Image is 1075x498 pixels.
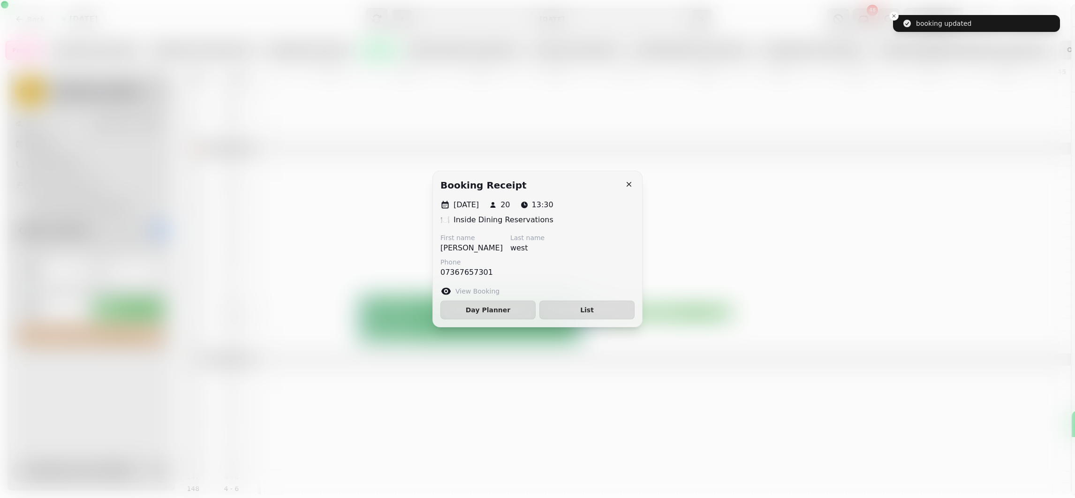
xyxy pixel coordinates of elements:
button: List [539,301,635,319]
label: First name [440,233,503,242]
p: 13:30 [532,199,553,211]
label: Phone [440,257,493,267]
p: [DATE] [454,199,479,211]
h2: Booking receipt [440,179,527,192]
p: 07367657301 [440,267,493,278]
p: Inside Dining Reservations [454,214,553,226]
span: Day Planner [448,307,528,313]
label: Last name [510,233,545,242]
p: 🍽️ [440,214,450,226]
label: View Booking [455,287,500,296]
p: 20 [500,199,510,211]
p: west [510,242,545,254]
button: Day Planner [440,301,536,319]
p: [PERSON_NAME] [440,242,503,254]
span: List [547,307,627,313]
